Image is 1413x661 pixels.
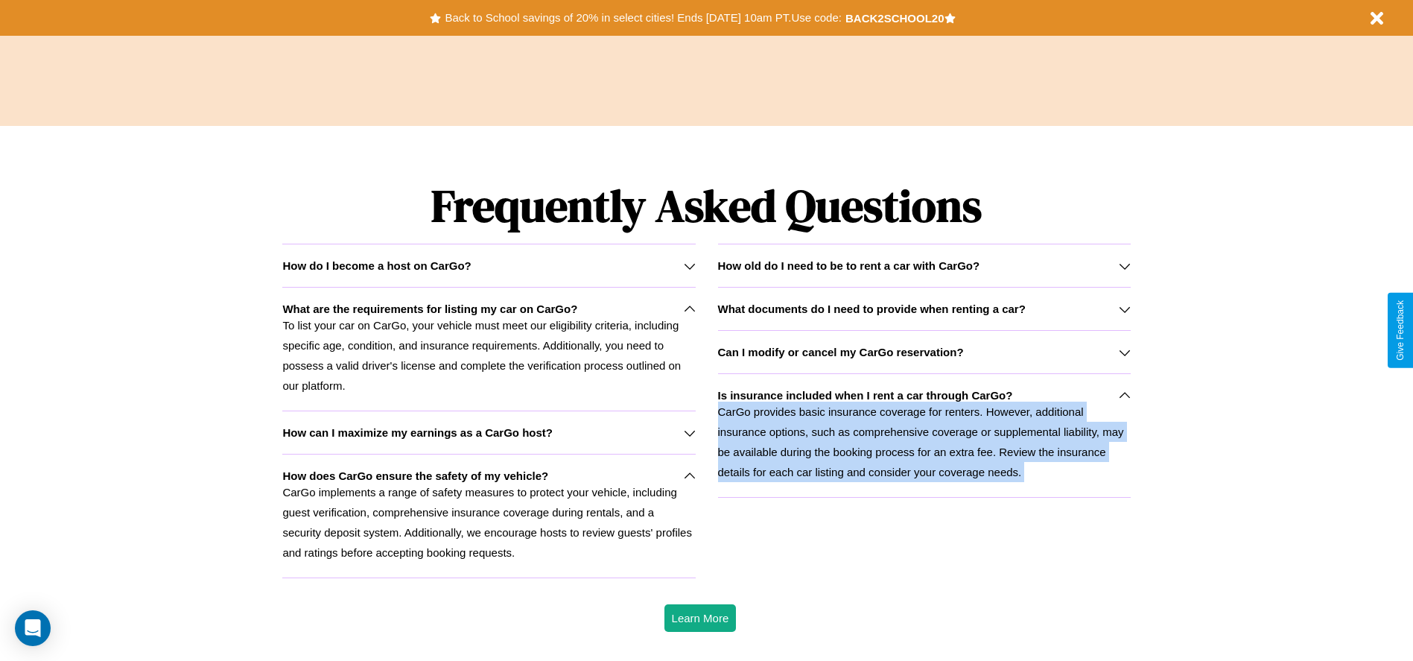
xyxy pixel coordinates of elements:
[282,315,695,396] p: To list your car on CarGo, your vehicle must meet our eligibility criteria, including specific ag...
[1395,300,1406,361] div: Give Feedback
[441,7,845,28] button: Back to School savings of 20% in select cities! Ends [DATE] 10am PT.Use code:
[718,346,964,358] h3: Can I modify or cancel my CarGo reservation?
[282,168,1130,244] h1: Frequently Asked Questions
[664,604,737,632] button: Learn More
[282,469,548,482] h3: How does CarGo ensure the safety of my vehicle?
[718,402,1131,482] p: CarGo provides basic insurance coverage for renters. However, additional insurance options, such ...
[718,303,1026,315] h3: What documents do I need to provide when renting a car?
[718,389,1013,402] h3: Is insurance included when I rent a car through CarGo?
[15,610,51,646] div: Open Intercom Messenger
[845,12,944,25] b: BACK2SCHOOL20
[282,482,695,563] p: CarGo implements a range of safety measures to protect your vehicle, including guest verification...
[282,259,471,272] h3: How do I become a host on CarGo?
[282,303,577,315] h3: What are the requirements for listing my car on CarGo?
[282,426,553,439] h3: How can I maximize my earnings as a CarGo host?
[718,259,980,272] h3: How old do I need to be to rent a car with CarGo?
